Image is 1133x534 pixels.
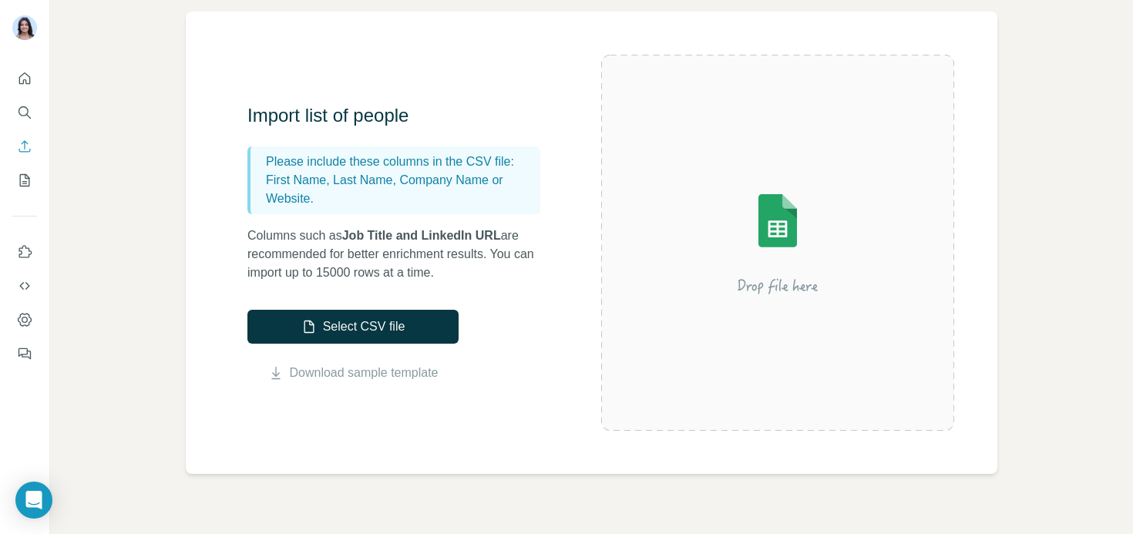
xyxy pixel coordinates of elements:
[12,15,37,40] img: Avatar
[639,150,916,335] img: Surfe Illustration - Drop file here or select below
[12,133,37,160] button: Enrich CSV
[247,310,459,344] button: Select CSV file
[247,227,556,282] p: Columns such as are recommended for better enrichment results. You can import up to 15000 rows at...
[12,340,37,368] button: Feedback
[12,238,37,266] button: Use Surfe on LinkedIn
[290,364,439,382] a: Download sample template
[342,229,501,242] span: Job Title and LinkedIn URL
[12,166,37,194] button: My lists
[12,272,37,300] button: Use Surfe API
[12,99,37,126] button: Search
[15,482,52,519] div: Open Intercom Messenger
[12,306,37,334] button: Dashboard
[12,65,37,92] button: Quick start
[247,103,556,128] h3: Import list of people
[266,153,534,171] p: Please include these columns in the CSV file:
[266,171,534,208] p: First Name, Last Name, Company Name or Website.
[247,364,459,382] button: Download sample template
